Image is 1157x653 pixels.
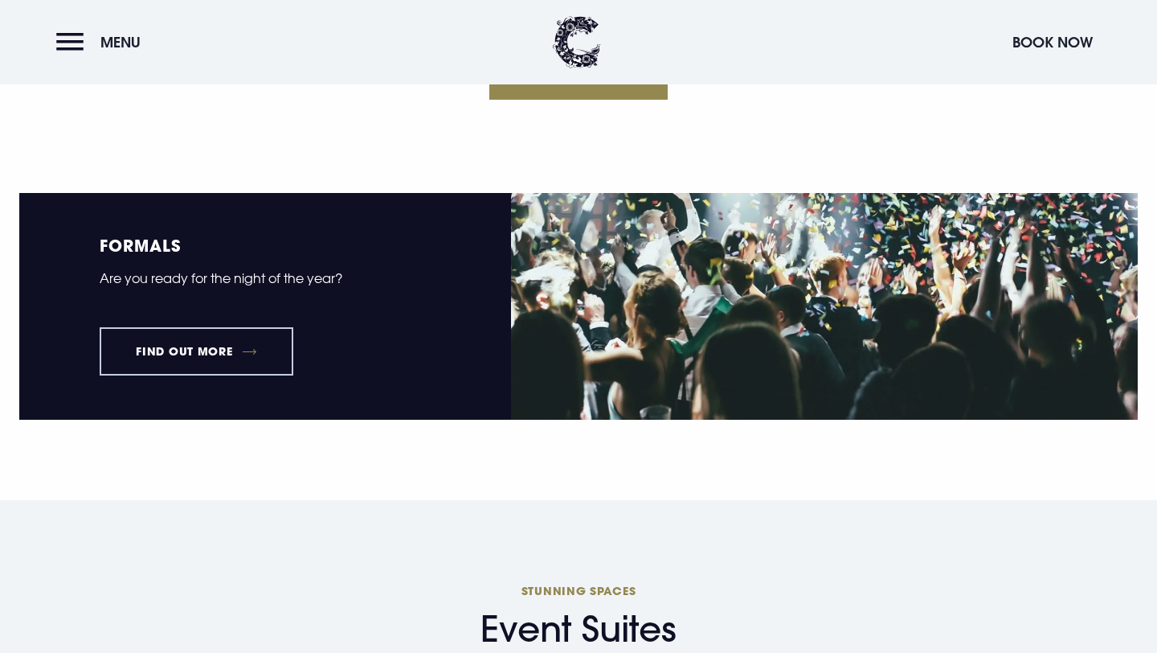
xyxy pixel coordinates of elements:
button: Menu [56,25,149,60]
span: Event Suites [29,608,1128,651]
h5: Formals [100,237,431,253]
button: Book Now [1004,25,1101,60]
a: Find out more [100,327,293,376]
span: Menu [100,33,141,51]
span: Stunning Spaces [29,583,1128,598]
img: Clandeboye Lodge [553,16,601,68]
img: School formal at Clandeboye Lodge event venue in northern ireland. [511,193,1138,420]
p: Are you ready for the night of the year? [100,266,431,290]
